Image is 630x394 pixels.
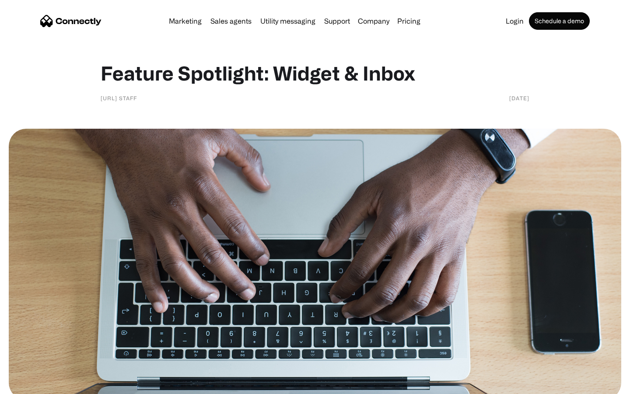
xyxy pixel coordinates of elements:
h1: Feature Spotlight: Widget & Inbox [101,61,529,85]
a: Schedule a demo [529,12,590,30]
a: Utility messaging [257,18,319,25]
ul: Language list [17,379,52,391]
a: Support [321,18,353,25]
a: Pricing [394,18,424,25]
a: Sales agents [207,18,255,25]
aside: Language selected: English [9,379,52,391]
a: Login [502,18,527,25]
div: [URL] staff [101,94,137,102]
a: Marketing [165,18,205,25]
div: Company [358,15,389,27]
div: [DATE] [509,94,529,102]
